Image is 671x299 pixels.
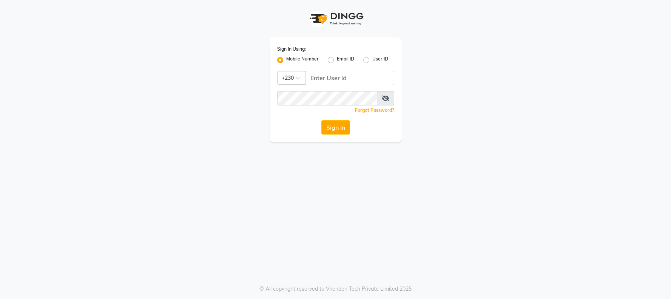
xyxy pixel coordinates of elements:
[321,120,350,135] button: Sign In
[305,71,394,85] input: Username
[286,56,319,65] label: Mobile Number
[337,56,354,65] label: Email ID
[305,8,366,30] img: logo1.svg
[277,46,306,53] label: Sign In Using:
[355,107,394,113] a: Forgot Password?
[372,56,388,65] label: User ID
[277,91,377,105] input: Username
